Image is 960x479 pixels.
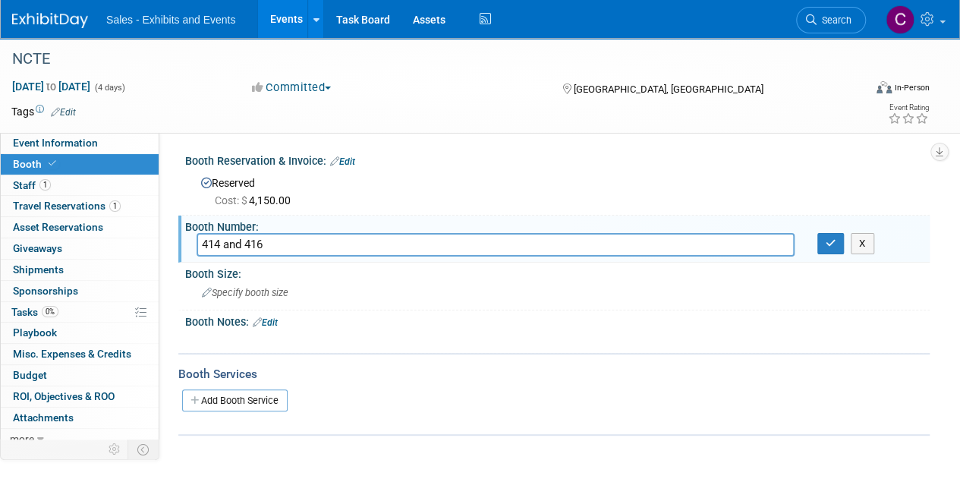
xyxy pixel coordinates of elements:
[13,221,103,233] span: Asset Reservations
[1,344,159,364] a: Misc. Expenses & Credits
[49,159,56,168] i: Booth reservation complete
[1,133,159,153] a: Event Information
[817,14,851,26] span: Search
[13,137,98,149] span: Event Information
[253,317,278,328] a: Edit
[1,302,159,323] a: Tasks0%
[93,83,125,93] span: (4 days)
[1,154,159,175] a: Booth
[11,306,58,318] span: Tasks
[886,5,914,34] img: Christine Lurz
[13,326,57,339] span: Playbook
[888,104,929,112] div: Event Rating
[13,285,78,297] span: Sponsorships
[795,79,930,102] div: Event Format
[13,179,51,191] span: Staff
[1,217,159,238] a: Asset Reservations
[851,233,874,254] button: X
[178,366,930,383] div: Booth Services
[894,82,930,93] div: In-Person
[185,216,930,235] div: Booth Number:
[796,7,866,33] a: Search
[202,287,288,298] span: Specify booth size
[102,440,128,459] td: Personalize Event Tab Strip
[1,175,159,196] a: Staff1
[877,81,892,93] img: Format-Inperson.png
[128,440,159,459] td: Toggle Event Tabs
[215,194,297,206] span: 4,150.00
[13,390,115,402] span: ROI, Objectives & ROO
[13,158,59,170] span: Booth
[1,281,159,301] a: Sponsorships
[13,411,74,424] span: Attachments
[1,260,159,280] a: Shipments
[185,310,930,330] div: Booth Notes:
[185,263,930,282] div: Booth Size:
[1,386,159,407] a: ROI, Objectives & ROO
[109,200,121,212] span: 1
[1,238,159,259] a: Giveaways
[44,80,58,93] span: to
[51,107,76,118] a: Edit
[13,263,64,276] span: Shipments
[330,156,355,167] a: Edit
[1,323,159,343] a: Playbook
[13,348,131,360] span: Misc. Expenses & Credits
[13,200,121,212] span: Travel Reservations
[7,46,851,73] div: NCTE
[10,433,34,445] span: more
[12,13,88,28] img: ExhibitDay
[1,429,159,449] a: more
[42,306,58,317] span: 0%
[1,408,159,428] a: Attachments
[197,172,918,208] div: Reserved
[11,80,91,93] span: [DATE] [DATE]
[247,80,337,96] button: Committed
[39,179,51,191] span: 1
[215,194,249,206] span: Cost: $
[13,242,62,254] span: Giveaways
[182,389,288,411] a: Add Booth Service
[106,14,235,26] span: Sales - Exhibits and Events
[11,104,76,119] td: Tags
[1,196,159,216] a: Travel Reservations1
[1,365,159,386] a: Budget
[573,84,763,95] span: [GEOGRAPHIC_DATA], [GEOGRAPHIC_DATA]
[13,369,47,381] span: Budget
[185,150,930,169] div: Booth Reservation & Invoice:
